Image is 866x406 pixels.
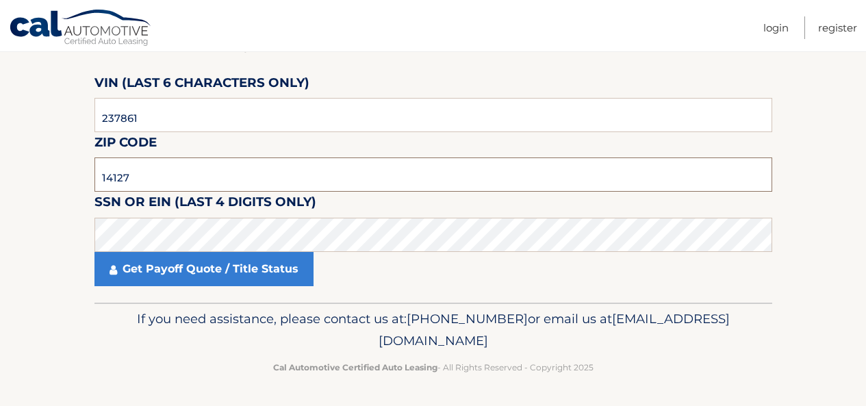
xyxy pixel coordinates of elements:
a: Cal Automotive [9,9,153,49]
label: VIN (last 6 characters only) [94,73,309,98]
p: - All Rights Reserved - Copyright 2025 [103,360,763,375]
a: Register [818,16,857,39]
p: If you need assistance, please contact us at: or email us at [103,308,763,352]
span: [PHONE_NUMBER] [407,311,528,327]
a: Login [763,16,789,39]
label: Zip Code [94,132,157,157]
label: SSN or EIN (last 4 digits only) [94,192,316,217]
strong: Cal Automotive Certified Auto Leasing [273,362,437,372]
a: Get Payoff Quote / Title Status [94,252,314,286]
